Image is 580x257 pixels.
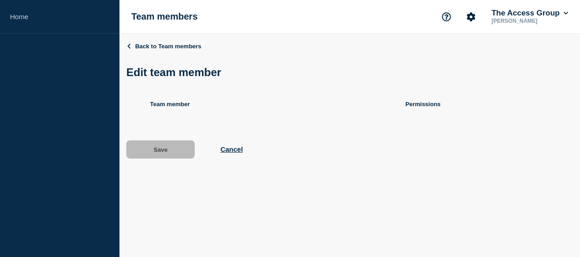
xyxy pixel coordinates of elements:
[150,101,405,108] p: Team member
[126,66,227,79] h1: Edit team member
[490,9,570,18] button: The Access Group
[131,11,197,22] h1: Team members
[126,43,201,50] a: Back to Team members
[220,145,243,153] button: Cancel
[437,7,456,26] button: Support
[461,7,481,26] button: Account settings
[490,18,570,24] p: [PERSON_NAME]
[126,140,195,159] button: Save
[405,101,573,108] p: Permissions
